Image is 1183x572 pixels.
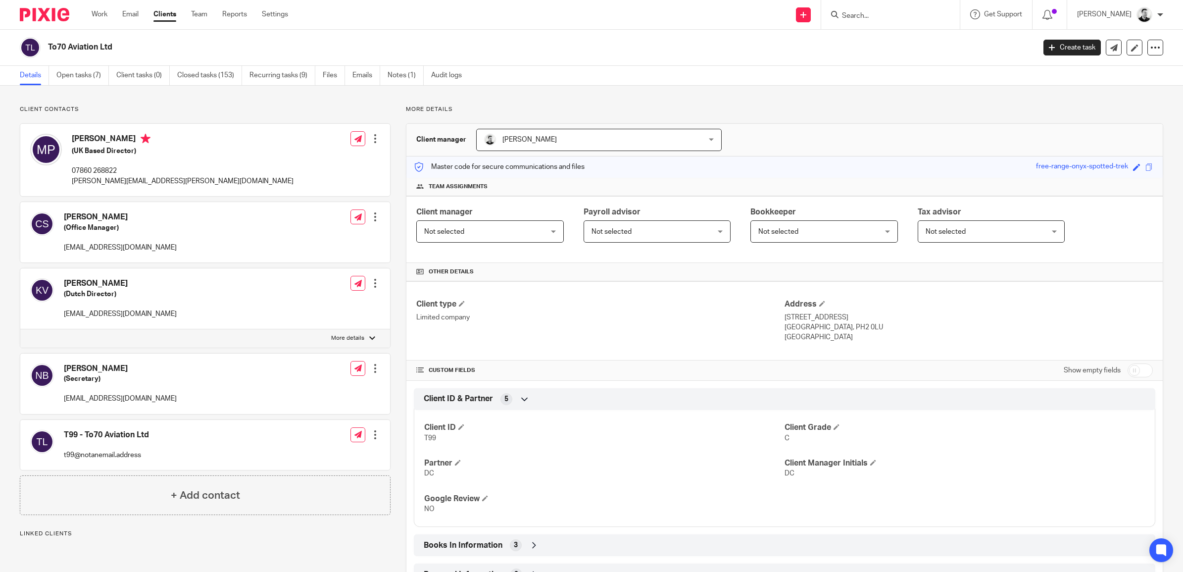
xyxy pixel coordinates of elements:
[153,9,176,19] a: Clients
[424,540,502,551] span: Books In Information
[1036,161,1128,173] div: free-range-onyx-spotted-trek
[918,208,961,216] span: Tax advisor
[1077,9,1132,19] p: [PERSON_NAME]
[64,430,149,440] h4: T99 - To70 Aviation Ltd
[406,105,1163,113] p: More details
[30,134,62,165] img: svg%3E
[785,470,794,477] span: DC
[72,176,294,186] p: [PERSON_NAME][EMAIL_ADDRESS][PERSON_NAME][DOMAIN_NAME]
[416,208,473,216] span: Client manager
[48,42,833,52] h2: To70 Aviation Ltd
[30,364,54,387] img: svg%3E
[416,135,466,145] h3: Client manager
[984,11,1022,18] span: Get Support
[64,212,177,222] h4: [PERSON_NAME]
[64,278,177,289] h4: [PERSON_NAME]
[56,66,109,85] a: Open tasks (7)
[72,146,294,156] h5: (UK Based Director)
[424,394,493,404] span: Client ID & Partner
[750,208,796,216] span: Bookkeeper
[424,494,785,504] h4: Google Review
[171,488,240,503] h4: + Add contact
[841,12,930,21] input: Search
[64,309,177,319] p: [EMAIL_ADDRESS][DOMAIN_NAME]
[331,334,364,342] p: More details
[591,228,632,235] span: Not selected
[424,435,436,442] span: T99
[323,66,345,85] a: Files
[484,134,496,146] img: Dave_2025.jpg
[584,208,641,216] span: Payroll advisor
[414,162,585,172] p: Master code for secure communications and files
[64,364,177,374] h4: [PERSON_NAME]
[92,9,107,19] a: Work
[30,278,54,302] img: svg%3E
[429,268,474,276] span: Other details
[785,312,1153,322] p: [STREET_ADDRESS]
[20,530,391,538] p: Linked clients
[1136,7,1152,23] img: Dave_2025.jpg
[926,228,966,235] span: Not selected
[116,66,170,85] a: Client tasks (0)
[177,66,242,85] a: Closed tasks (153)
[64,394,177,404] p: [EMAIL_ADDRESS][DOMAIN_NAME]
[1064,365,1121,375] label: Show empty fields
[785,422,1145,433] h4: Client Grade
[64,289,177,299] h5: (Dutch Director)
[416,299,785,310] h4: Client type
[424,228,464,235] span: Not selected
[72,134,294,146] h4: [PERSON_NAME]
[20,66,49,85] a: Details
[262,9,288,19] a: Settings
[64,374,177,384] h5: (Secretary)
[388,66,424,85] a: Notes (1)
[64,243,177,253] p: [EMAIL_ADDRESS][DOMAIN_NAME]
[249,66,315,85] a: Recurring tasks (9)
[416,312,785,322] p: Limited company
[785,299,1153,310] h4: Address
[64,450,149,460] p: t99@notanemail.address
[785,458,1145,468] h4: Client Manager Initials
[122,9,139,19] a: Email
[431,66,469,85] a: Audit logs
[502,136,557,143] span: [PERSON_NAME]
[424,422,785,433] h4: Client ID
[785,332,1153,342] p: [GEOGRAPHIC_DATA]
[504,394,508,404] span: 5
[30,212,54,236] img: svg%3E
[424,470,434,477] span: DC
[141,134,150,144] i: Primary
[20,105,391,113] p: Client contacts
[514,540,518,550] span: 3
[30,430,54,454] img: svg%3E
[191,9,207,19] a: Team
[424,458,785,468] h4: Partner
[785,435,789,442] span: C
[72,166,294,176] p: 07860 268822
[20,8,69,21] img: Pixie
[352,66,380,85] a: Emails
[424,506,435,513] span: NO
[20,37,41,58] img: svg%3E
[429,183,488,191] span: Team assignments
[64,223,177,233] h5: (Office Manager)
[785,322,1153,332] p: [GEOGRAPHIC_DATA], PH2 0LU
[416,366,785,374] h4: CUSTOM FIELDS
[758,228,798,235] span: Not selected
[222,9,247,19] a: Reports
[1043,40,1101,55] a: Create task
